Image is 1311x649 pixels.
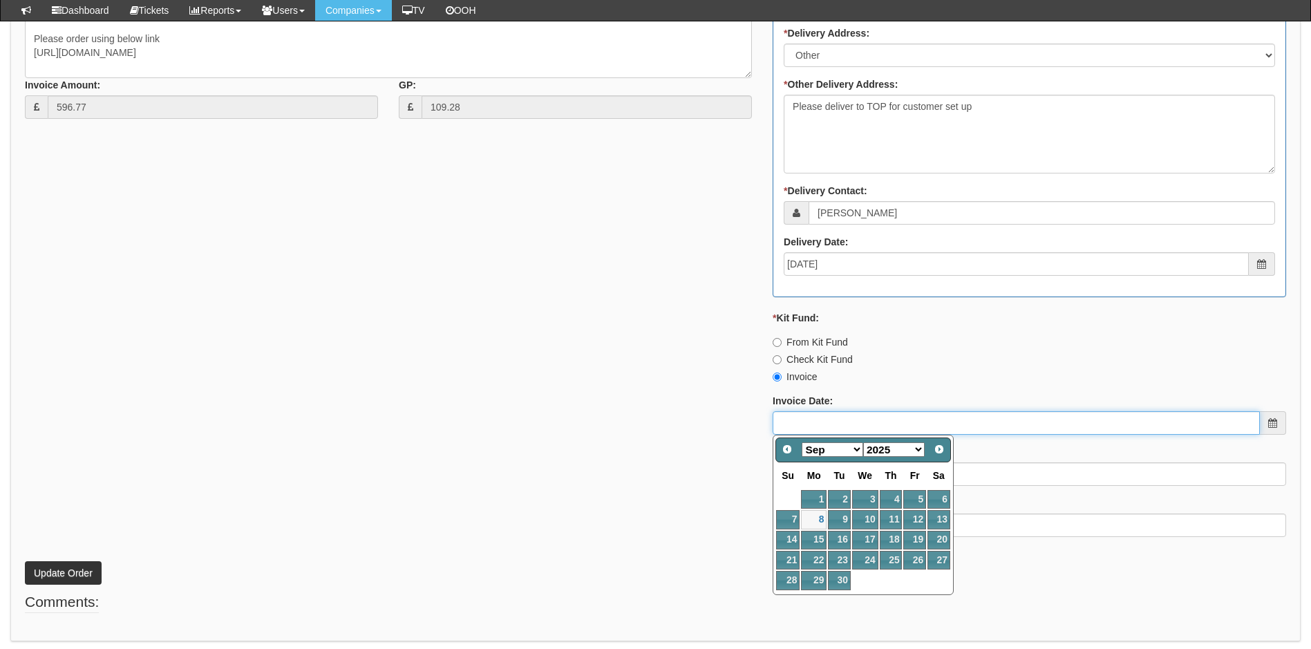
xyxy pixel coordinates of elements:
[934,444,945,455] span: Next
[852,551,878,570] a: 24
[880,551,903,570] a: 25
[852,531,878,549] a: 17
[25,78,100,92] label: Invoice Amount:
[801,571,827,590] a: 29
[927,551,950,570] a: 27
[776,551,800,570] a: 21
[776,531,800,549] a: 14
[852,490,878,509] a: 3
[801,510,827,529] a: 8
[828,551,850,570] a: 23
[782,444,793,455] span: Prev
[885,470,897,481] span: Thursday
[776,510,800,529] a: 7
[927,510,950,529] a: 13
[782,470,794,481] span: Sunday
[880,531,903,549] a: 18
[784,26,869,40] label: Delivery Address:
[801,551,827,570] a: 22
[910,470,920,481] span: Friday
[801,490,827,509] a: 1
[773,394,833,408] label: Invoice Date:
[852,510,878,529] a: 10
[933,470,945,481] span: Saturday
[773,338,782,347] input: From Kit Fund
[784,184,867,198] label: Delivery Contact:
[773,352,853,366] label: Check Kit Fund
[828,490,850,509] a: 2
[784,95,1275,173] textarea: Please deliver to TOP for customer set up
[903,551,925,570] a: 26
[773,373,782,382] input: Invoice
[807,470,821,481] span: Monday
[801,531,827,549] a: 15
[784,235,848,249] label: Delivery Date:
[777,440,797,459] a: Prev
[776,571,800,590] a: 28
[828,571,850,590] a: 30
[903,490,925,509] a: 5
[773,355,782,364] input: Check Kit Fund
[903,531,925,549] a: 19
[25,561,102,585] button: Update Order
[773,335,848,349] label: From Kit Fund
[828,531,850,549] a: 16
[399,78,416,92] label: GP:
[930,440,949,459] a: Next
[880,510,903,529] a: 11
[927,490,950,509] a: 6
[828,510,850,529] a: 9
[927,531,950,549] a: 20
[25,592,99,613] legend: Comments:
[773,370,817,384] label: Invoice
[773,311,819,325] label: Kit Fund:
[880,490,903,509] a: 4
[903,510,925,529] a: 12
[858,470,872,481] span: Wednesday
[834,470,845,481] span: Tuesday
[784,77,898,91] label: Other Delivery Address:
